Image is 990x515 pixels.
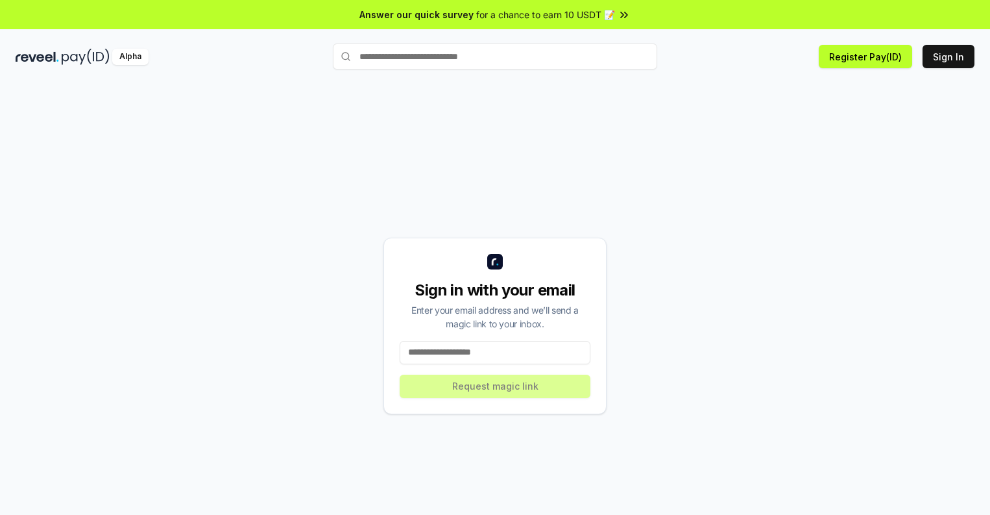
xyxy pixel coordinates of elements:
img: pay_id [62,49,110,65]
img: reveel_dark [16,49,59,65]
span: for a chance to earn 10 USDT 📝 [476,8,615,21]
button: Register Pay(ID) [819,45,912,68]
div: Sign in with your email [400,280,590,301]
div: Enter your email address and we’ll send a magic link to your inbox. [400,303,590,331]
span: Answer our quick survey [359,8,474,21]
button: Sign In [923,45,974,68]
img: logo_small [487,254,503,270]
div: Alpha [112,49,149,65]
